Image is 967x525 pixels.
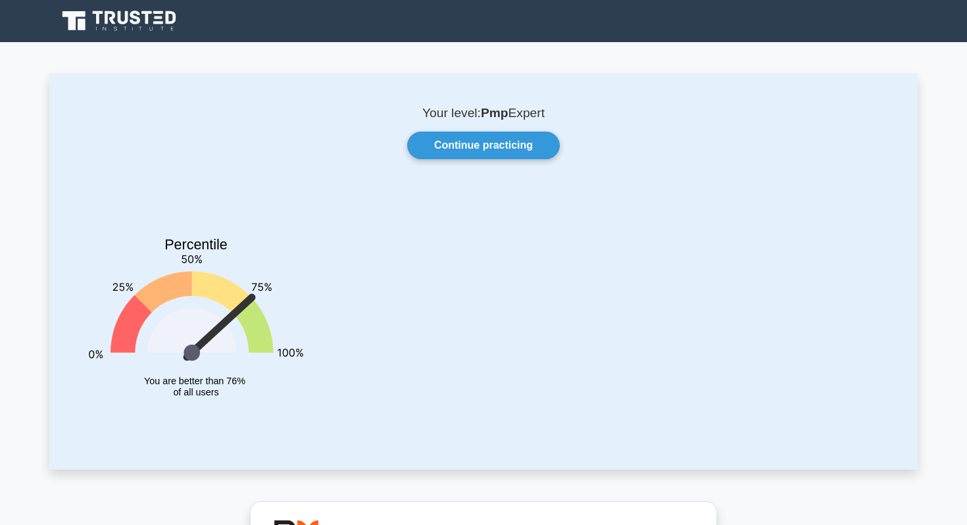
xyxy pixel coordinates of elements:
[173,387,218,398] tspan: of all users
[144,376,245,386] tspan: You are better than 76%
[407,132,560,159] a: Continue practicing
[164,237,228,253] text: Percentile
[481,106,508,120] b: Pmp
[81,105,886,121] p: Your level: Expert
